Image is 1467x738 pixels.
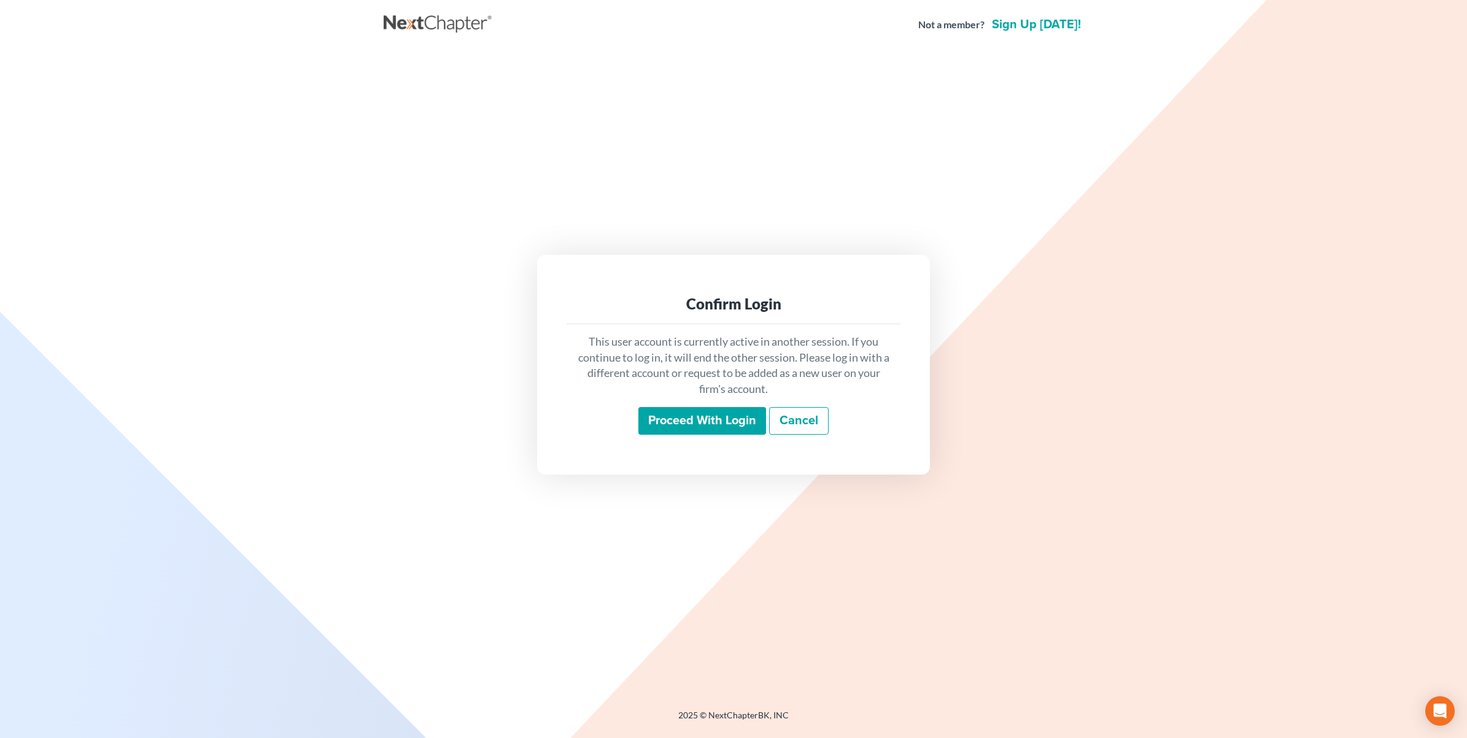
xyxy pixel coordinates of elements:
[769,407,829,435] a: Cancel
[576,334,891,397] p: This user account is currently active in another session. If you continue to log in, it will end ...
[576,294,891,314] div: Confirm Login
[384,709,1083,731] div: 2025 © NextChapterBK, INC
[1425,696,1455,726] div: Open Intercom Messenger
[918,18,985,32] strong: Not a member?
[989,18,1083,31] a: Sign up [DATE]!
[638,407,766,435] input: Proceed with login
